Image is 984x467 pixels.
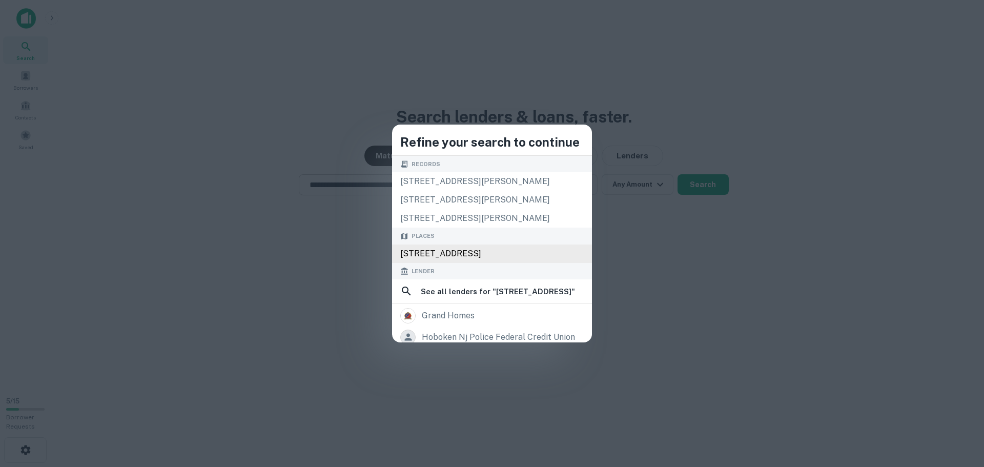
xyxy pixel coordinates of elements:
span: Records [412,160,440,169]
a: grand homes [392,305,592,327]
iframe: Chat Widget [933,352,984,401]
div: [STREET_ADDRESS][PERSON_NAME] [392,191,592,209]
h4: Refine your search to continue [400,133,584,151]
div: [STREET_ADDRESS] [392,245,592,263]
h6: See all lenders for " [STREET_ADDRESS] " [421,286,575,298]
span: Places [412,232,435,240]
div: hoboken nj police federal credit union [422,330,575,345]
div: grand homes [422,308,475,323]
img: picture [401,309,415,323]
div: [STREET_ADDRESS][PERSON_NAME] [392,172,592,191]
div: [STREET_ADDRESS][PERSON_NAME] [392,209,592,228]
a: hoboken nj police federal credit union [392,327,592,348]
span: Lender [412,267,435,276]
